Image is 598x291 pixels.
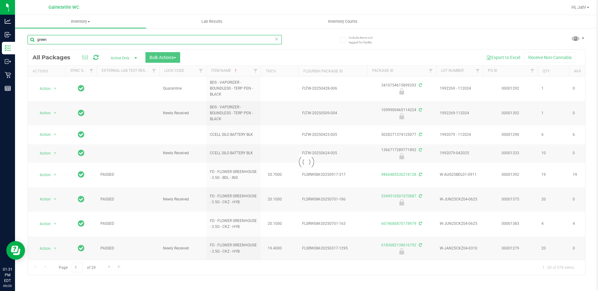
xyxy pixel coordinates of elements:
[5,45,11,51] inline-svg: Inventory
[48,5,79,10] span: Gainesville WC
[5,85,11,91] inline-svg: Reports
[277,15,408,28] a: Inventory Counts
[5,58,11,65] inline-svg: Outbound
[15,19,146,24] span: Inventory
[6,241,25,260] iframe: Resource center
[5,32,11,38] inline-svg: Inbound
[28,35,282,44] input: Search Package ID, Item Name, SKU, Lot or Part Number...
[3,284,12,288] p: 09/20
[571,5,586,10] span: Hi, Jah!
[3,267,12,284] p: 01:31 PM EDT
[146,15,277,28] a: Lab Results
[193,19,231,24] span: Lab Results
[320,19,366,24] span: Inventory Counts
[5,18,11,24] inline-svg: Analytics
[275,35,279,43] span: Clear
[349,35,380,45] span: Include items not tagged for facility
[15,15,146,28] a: Inventory
[5,72,11,78] inline-svg: Retail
